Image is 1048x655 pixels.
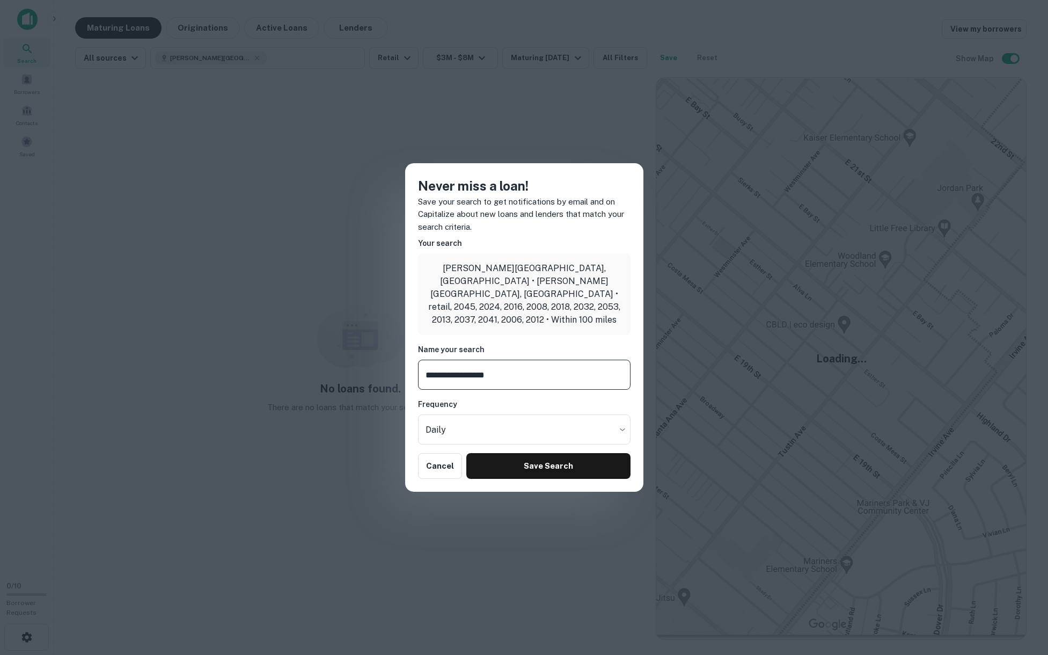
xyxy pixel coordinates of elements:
h6: Your search [418,237,631,249]
h4: Never miss a loan! [418,176,631,195]
p: Save your search to get notifications by email and on Capitalize about new loans and lenders that... [418,195,631,234]
h6: Name your search [418,344,631,355]
iframe: Chat Widget [994,569,1048,621]
p: [PERSON_NAME][GEOGRAPHIC_DATA], [GEOGRAPHIC_DATA] • [PERSON_NAME][GEOGRAPHIC_DATA], [GEOGRAPHIC_D... [427,262,622,326]
h6: Frequency [418,398,631,410]
button: Save Search [466,453,630,479]
button: Cancel [418,453,463,479]
div: Without label [418,414,631,445]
